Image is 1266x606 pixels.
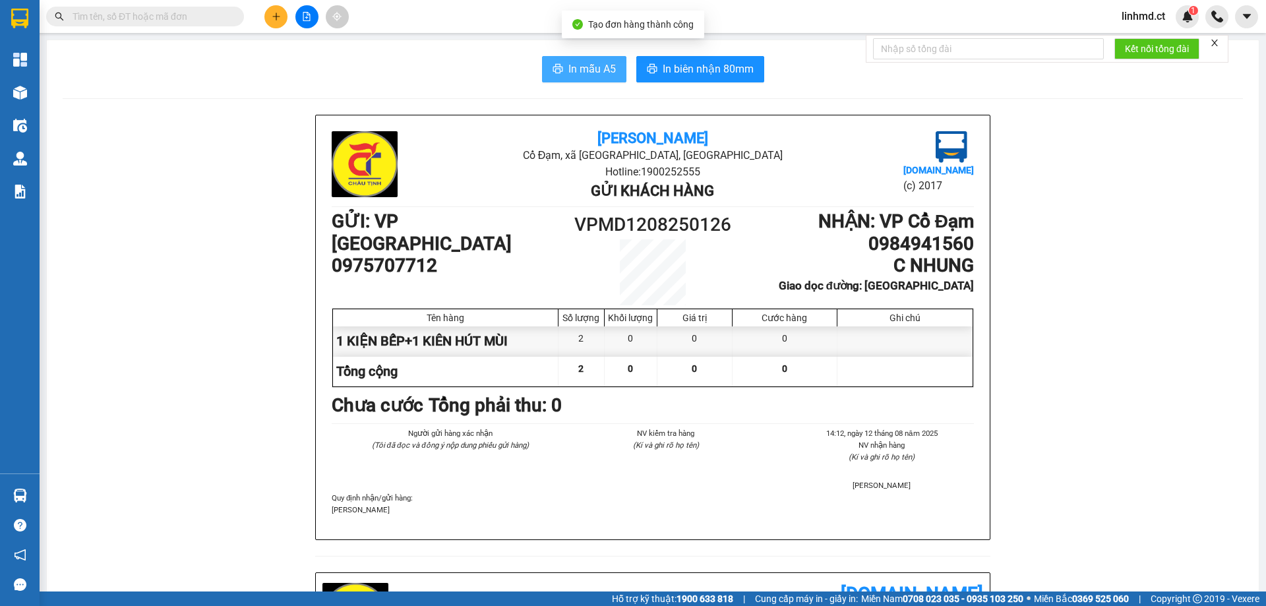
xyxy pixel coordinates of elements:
span: copyright [1193,594,1202,603]
span: message [14,578,26,591]
span: Tạo đơn hàng thành công [588,19,694,30]
li: NV nhận hàng [790,439,974,451]
img: warehouse-icon [13,119,27,133]
button: printerIn biên nhận 80mm [636,56,764,82]
span: ⚪️ [1027,596,1031,601]
span: aim [332,12,342,21]
b: [DOMAIN_NAME] [903,165,974,175]
h1: VPMD1208250126 [572,210,733,239]
h1: C NHUNG [733,255,974,277]
span: 0 [628,363,633,374]
div: 0 [605,326,657,356]
i: (Kí và ghi rõ họ tên) [633,440,699,450]
span: In biên nhận 80mm [663,61,754,77]
li: Hotline: 1900252555 [438,164,866,180]
span: 0 [782,363,787,374]
input: Nhập số tổng đài [873,38,1104,59]
button: printerIn mẫu A5 [542,56,626,82]
span: Hỗ trợ kỹ thuật: [612,591,733,606]
button: file-add [295,5,318,28]
span: 2 [578,363,584,374]
div: 1 KIỆN BẾP+1 KIÊN HÚT MÙI [333,326,558,356]
div: Khối lượng [608,313,653,323]
li: [PERSON_NAME] [790,479,974,491]
div: Ghi chú [841,313,969,323]
div: 0 [657,326,733,356]
b: Chưa cước [332,394,423,416]
sup: 1 [1189,6,1198,15]
img: warehouse-icon [13,152,27,166]
li: NV kiểm tra hàng [574,427,758,439]
span: caret-down [1241,11,1253,22]
span: close [1210,38,1219,47]
b: [DOMAIN_NAME] [841,583,983,605]
button: caret-down [1235,5,1258,28]
i: (Tôi đã đọc và đồng ý nộp dung phiếu gửi hàng) [372,440,529,450]
img: warehouse-icon [13,489,27,502]
b: NHẬN : VP Cổ Đạm [818,210,974,232]
b: Giao dọc đường: [GEOGRAPHIC_DATA] [779,279,974,292]
span: printer [553,63,563,76]
strong: 0708 023 035 - 0935 103 250 [903,593,1023,604]
p: [PERSON_NAME] [332,504,974,516]
span: plus [272,12,281,21]
img: logo.jpg [936,131,967,163]
img: icon-new-feature [1182,11,1193,22]
span: search [55,12,64,21]
span: notification [14,549,26,561]
li: 14:12, ngày 12 tháng 08 năm 2025 [790,427,974,439]
img: dashboard-icon [13,53,27,67]
b: Tổng phải thu: 0 [429,394,562,416]
button: Kết nối tổng đài [1114,38,1199,59]
b: [PERSON_NAME] [597,130,708,146]
div: 0 [733,326,837,356]
img: logo-vxr [11,9,28,28]
h1: 0984941560 [733,233,974,255]
div: 2 [558,326,605,356]
button: aim [326,5,349,28]
span: Kết nối tổng đài [1125,42,1189,56]
img: phone-icon [1211,11,1223,22]
h1: 0975707712 [332,255,572,277]
span: question-circle [14,519,26,531]
div: Quy định nhận/gửi hàng : [332,492,974,516]
span: Tổng cộng [336,363,398,379]
div: Cước hàng [736,313,833,323]
span: Cung cấp máy in - giấy in: [755,591,858,606]
span: linhmd.ct [1111,8,1176,24]
div: Giá trị [661,313,729,323]
span: Miền Bắc [1034,591,1129,606]
div: Số lượng [562,313,601,323]
img: warehouse-icon [13,86,27,100]
span: file-add [302,12,311,21]
input: Tìm tên, số ĐT hoặc mã đơn [73,9,228,24]
img: logo.jpg [332,131,398,197]
div: Tên hàng [336,313,555,323]
button: plus [264,5,287,28]
span: check-circle [572,19,583,30]
span: | [1139,591,1141,606]
li: (c) 2017 [903,177,974,194]
span: In mẫu A5 [568,61,616,77]
span: 1 [1191,6,1195,15]
li: Cổ Đạm, xã [GEOGRAPHIC_DATA], [GEOGRAPHIC_DATA] [438,147,866,164]
strong: 0369 525 060 [1072,593,1129,604]
span: Miền Nam [861,591,1023,606]
li: Người gửi hàng xác nhận [358,427,542,439]
strong: 1900 633 818 [677,593,733,604]
b: Gửi khách hàng [591,183,714,199]
i: (Kí và ghi rõ họ tên) [849,452,915,462]
img: solution-icon [13,185,27,198]
span: printer [647,63,657,76]
span: | [743,591,745,606]
span: 0 [692,363,697,374]
b: GỬI : VP [GEOGRAPHIC_DATA] [332,210,512,255]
